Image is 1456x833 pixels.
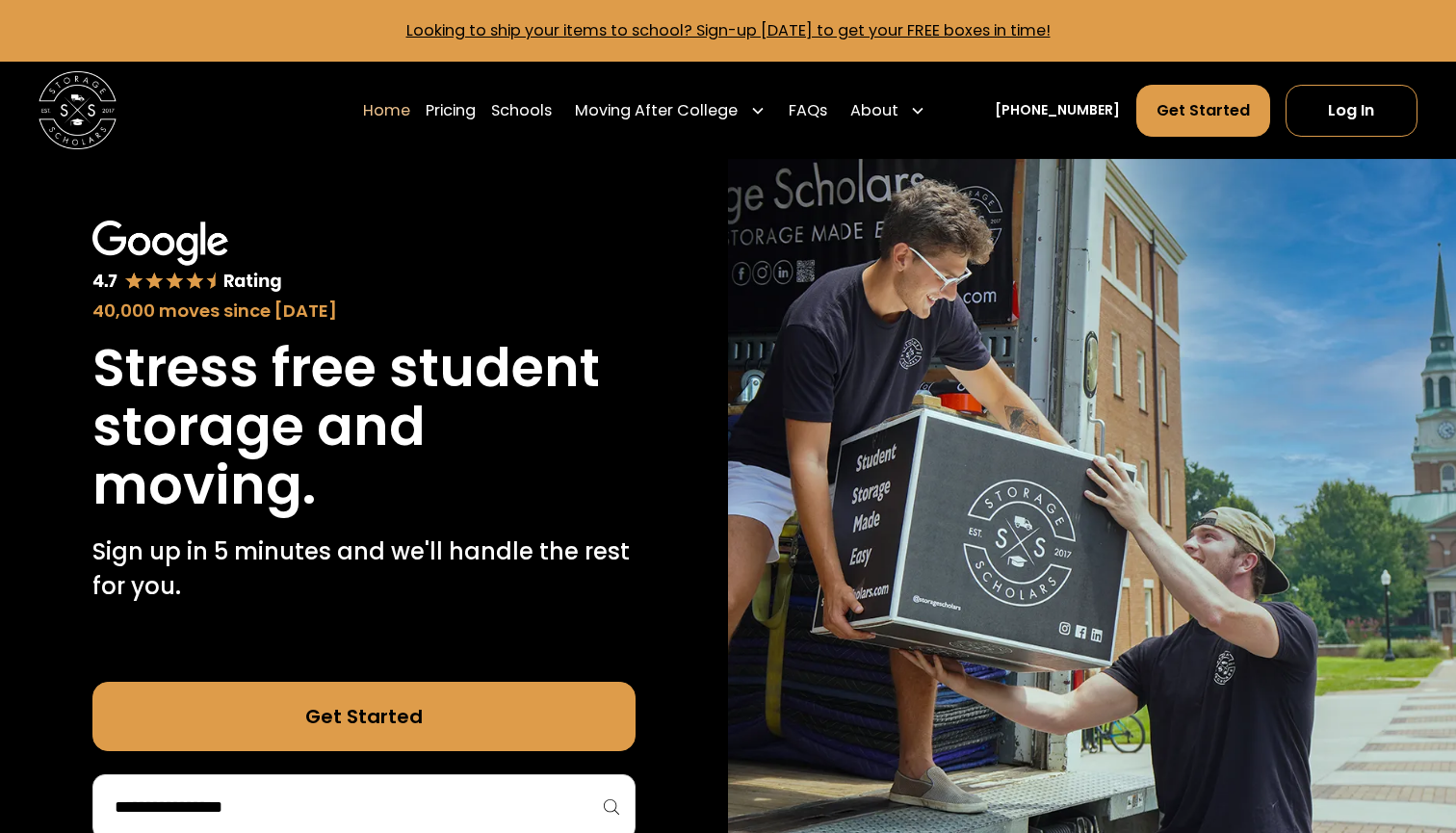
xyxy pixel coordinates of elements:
a: Get Started [1136,85,1270,137]
a: home [39,71,117,149]
div: About [843,84,933,138]
a: FAQs [789,84,827,138]
a: Pricing [426,84,476,138]
a: [PHONE_NUMBER] [995,100,1120,120]
p: Sign up in 5 minutes and we'll handle the rest for you. [92,534,636,604]
a: Log In [1286,85,1417,137]
div: 40,000 moves since [DATE] [92,298,636,324]
a: Home [363,84,410,138]
div: Moving After College [575,99,738,122]
a: Schools [491,84,552,138]
div: About [850,99,898,122]
div: Moving After College [567,84,772,138]
img: Storage Scholars main logo [39,71,117,149]
img: Google 4.7 star rating [92,221,282,293]
a: Get Started [92,682,636,751]
a: Looking to ship your items to school? Sign-up [DATE] to get your FREE boxes in time! [406,19,1051,41]
h1: Stress free student storage and moving. [92,339,636,515]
